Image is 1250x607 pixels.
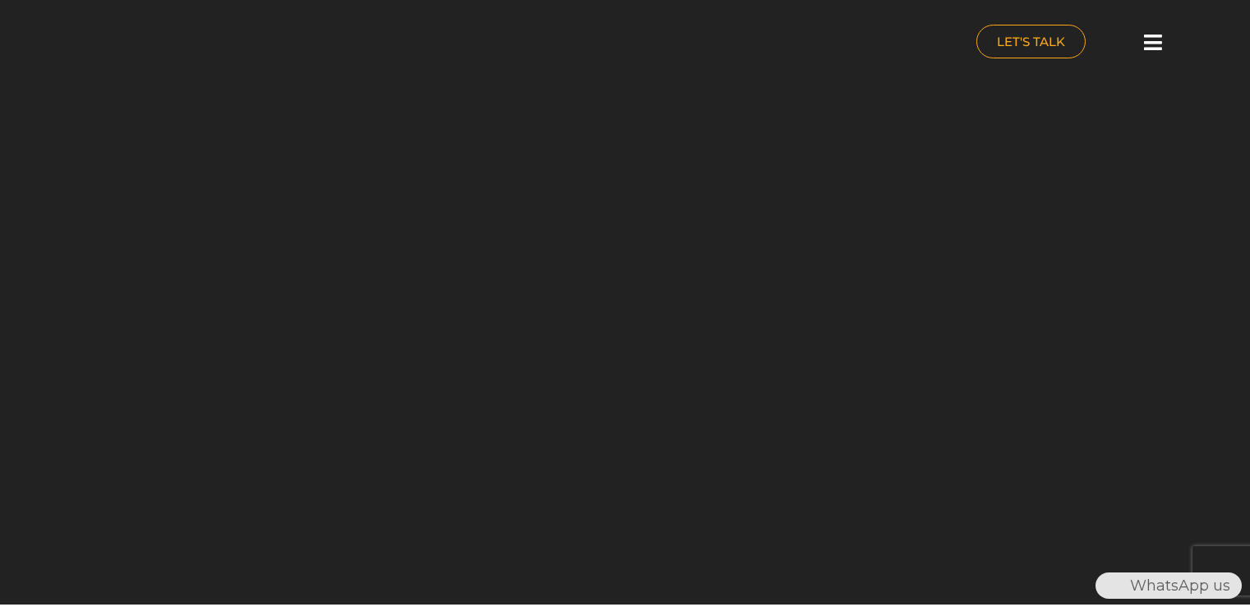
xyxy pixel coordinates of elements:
[1097,572,1123,599] img: WhatsApp
[976,25,1086,58] a: LET'S TALK
[1095,572,1242,599] div: WhatsApp us
[42,8,617,80] a: nuance-qatar_logo
[42,8,180,80] img: nuance-qatar_logo
[1095,577,1242,595] a: WhatsAppWhatsApp us
[997,35,1065,48] span: LET'S TALK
